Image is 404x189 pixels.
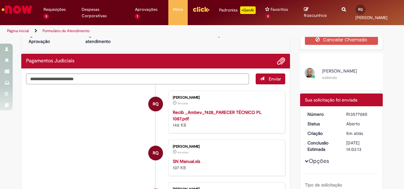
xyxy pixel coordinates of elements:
div: [PERSON_NAME] [173,145,279,149]
span: Rascunhos [304,12,327,18]
span: 1 [135,14,140,19]
span: [PERSON_NAME] [322,68,357,74]
p: +GenAi [240,6,256,14]
span: 5m atrás [346,130,363,136]
a: Formulário de Atendimento [43,28,90,33]
div: [DATE] 14:03:13 [346,140,376,152]
textarea: Digite sua mensagem aqui... [26,73,249,84]
time: 29/09/2025 14:03:09 [346,130,363,136]
button: Enviar [256,73,285,84]
dt: Status [303,121,342,127]
dt: Criação [303,130,342,136]
h2: Pagamentos Judiciais Histórico de tíquete [26,58,74,64]
span: [PERSON_NAME] [355,15,387,20]
span: RQ [153,96,158,112]
img: ServiceNow [1,3,33,16]
span: More [173,6,183,13]
a: Rascunhos [304,7,332,18]
dt: Número [303,111,342,117]
div: 148 KB [173,109,279,128]
span: Aprovações [135,6,158,13]
span: 3 [265,14,271,19]
span: 5m atrás [178,101,188,105]
a: SN Manual.xls [173,158,200,164]
span: Requisições [44,6,66,13]
small: exibindo [322,75,337,80]
span: Favoritos [271,6,288,13]
time: 29/09/2025 14:02:14 [178,150,188,154]
span: 3 [44,14,49,19]
div: 107 KB [173,158,279,171]
a: Recib _Ambev_7428_PARECER TÉCNICO PL 1087.pdf [173,109,262,122]
div: Aberto [346,121,376,127]
div: R13577085 [346,111,376,117]
button: Cancelar Chamado [305,35,378,45]
span: RQ [358,7,363,11]
span: 6m atrás [178,150,188,154]
time: 29/09/2025 14:03:03 [178,101,188,105]
div: Rodolfo Velasques Pereira Quirino [148,146,163,160]
dt: Conclusão Estimada [303,140,342,152]
span: Sua solicitação foi enviada [305,97,357,103]
img: click_logo_yellow_360x200.png [192,4,210,14]
button: Adicionar anexos [277,57,285,65]
span: Enviar [269,76,281,82]
span: RQ [153,145,158,161]
div: [PERSON_NAME] [173,96,279,100]
div: Rodolfo Velasques Pereira Quirino [148,97,163,111]
p: Aguardando atendimento [83,32,113,45]
b: Tipo de solicitação [305,182,342,188]
p: Aguardando Aprovação [24,32,55,45]
div: 29/09/2025 14:03:09 [346,130,376,136]
div: Padroniza [219,6,256,14]
span: Despesas Corporativas [82,6,125,19]
ul: Trilhas de página [5,25,265,37]
a: Página inicial [7,28,29,33]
